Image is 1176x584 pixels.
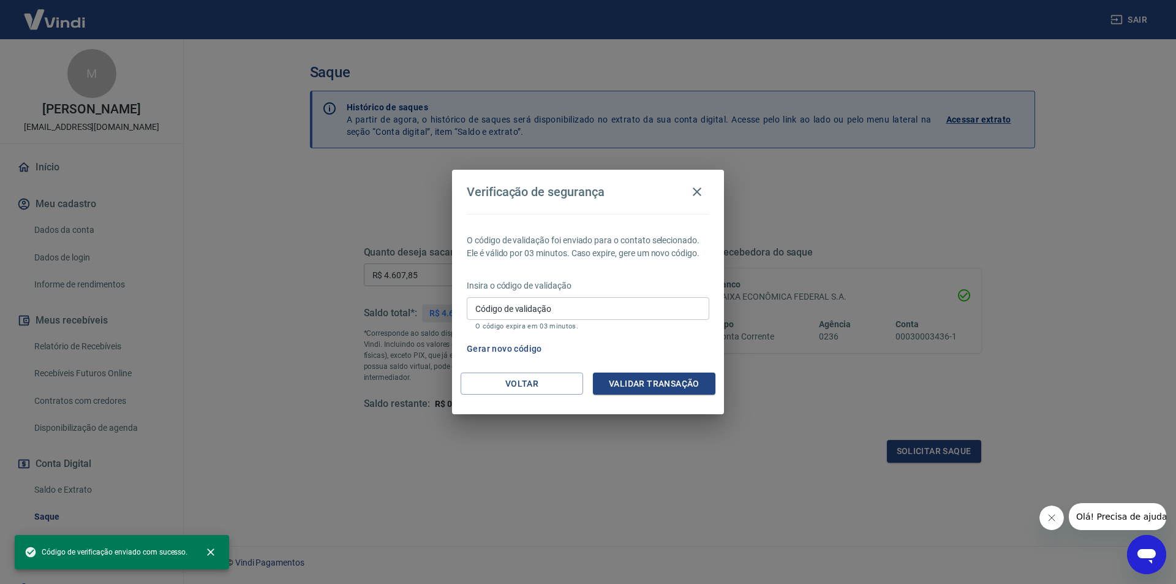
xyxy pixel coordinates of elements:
[467,184,605,199] h4: Verificação de segurança
[461,373,583,395] button: Voltar
[1127,535,1166,574] iframe: Botão para abrir a janela de mensagens
[462,338,547,360] button: Gerar novo código
[197,539,224,566] button: close
[467,279,709,292] p: Insira o código de validação
[7,9,103,18] span: Olá! Precisa de ajuda?
[475,322,701,330] p: O código expira em 03 minutos.
[467,234,709,260] p: O código de validação foi enviado para o contato selecionado. Ele é válido por 03 minutos. Caso e...
[593,373,715,395] button: Validar transação
[1069,503,1166,530] iframe: Mensagem da empresa
[1039,506,1064,530] iframe: Fechar mensagem
[24,546,187,558] span: Código de verificação enviado com sucesso.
